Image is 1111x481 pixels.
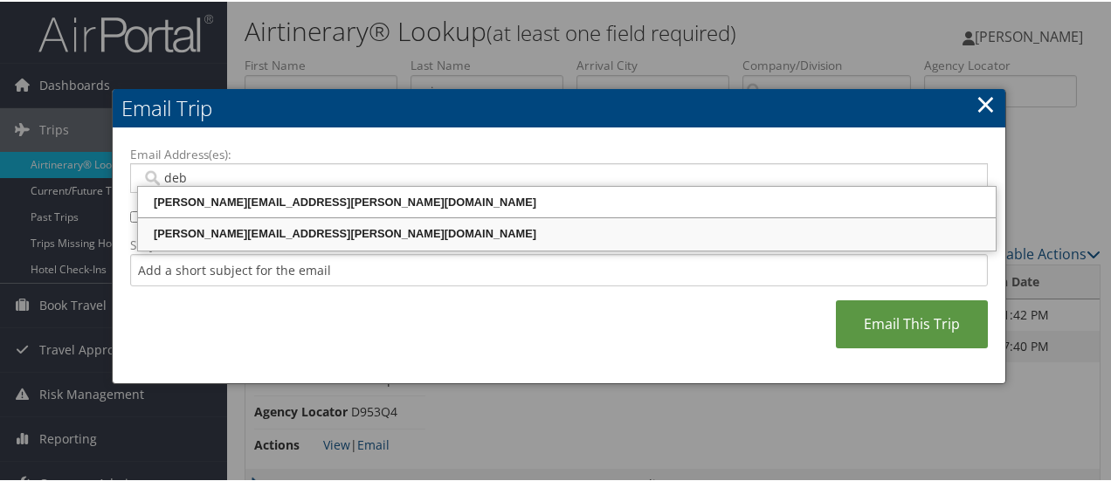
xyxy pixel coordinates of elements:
label: Email Address(es): [130,144,988,161]
label: Subject: [130,235,988,252]
div: [PERSON_NAME][EMAIL_ADDRESS][PERSON_NAME][DOMAIN_NAME] [141,192,993,210]
a: × [976,85,996,120]
h2: Email Trip [113,87,1005,126]
div: [PERSON_NAME][EMAIL_ADDRESS][PERSON_NAME][DOMAIN_NAME] [141,223,993,241]
input: Email address (Separate multiple email addresses with commas) [141,168,977,185]
a: Email This Trip [836,299,988,347]
input: Add a short subject for the email [130,252,988,285]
